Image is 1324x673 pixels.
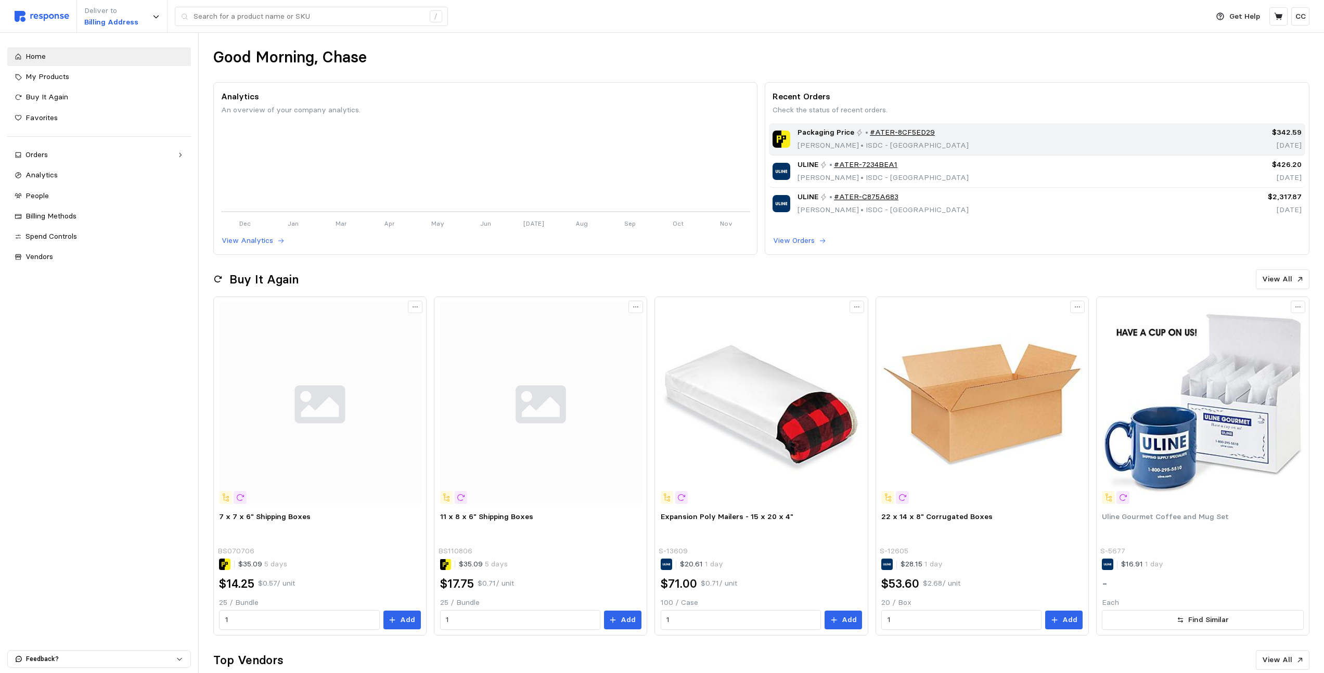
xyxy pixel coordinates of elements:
p: Feedback? [26,654,176,664]
span: 11 x 8 x 6" Shipping Boxes [440,512,533,521]
img: Packaging Price [773,131,790,148]
a: Analytics [7,166,191,185]
span: 5 days [483,559,508,568]
h2: Top Vendors [213,652,284,668]
p: Find Similar [1188,614,1229,626]
span: ULINE [798,159,818,171]
span: 22 x 14 x 8" Corrugated Boxes [881,512,993,521]
p: $0.71 / unit [701,578,737,589]
p: $35.09 [459,559,508,570]
span: • [859,140,866,150]
span: 5 days [262,559,287,568]
p: An overview of your company analytics. [221,105,750,116]
p: BS070706 [217,546,254,557]
p: View Analytics [222,235,273,247]
p: • [865,127,868,138]
tspan: Jan [288,219,299,227]
p: [DATE] [1175,140,1302,151]
button: Add [604,611,641,629]
p: $35.09 [238,559,287,570]
p: [PERSON_NAME] ISDC - [GEOGRAPHIC_DATA] [798,172,969,184]
p: Add [621,614,636,626]
span: Vendors [25,252,53,261]
p: $20.61 [680,559,723,570]
div: Orders [25,149,173,161]
button: Add [383,611,421,629]
input: Qty [888,611,1036,629]
button: Find Similar [1102,610,1303,630]
a: Buy It Again [7,88,191,107]
p: Get Help [1229,11,1260,22]
p: [PERSON_NAME] ISDC - [GEOGRAPHIC_DATA] [798,140,969,151]
img: S-12605 [881,302,1083,503]
p: [DATE] [1175,204,1302,216]
span: • [859,205,866,214]
p: Add [1062,614,1077,626]
tspan: Nov [720,219,732,227]
button: Get Help [1210,7,1266,27]
button: View All [1256,269,1309,289]
img: S-13609 [661,302,862,503]
h2: $17.75 [440,576,474,592]
span: ULINE [798,191,818,203]
p: $0.71 / unit [478,578,514,589]
button: CC [1291,7,1309,25]
a: #ATER-C875A683 [834,191,898,203]
p: Add [842,614,857,626]
button: View Analytics [221,235,285,247]
span: My Products [25,72,69,81]
p: Billing Address [84,17,138,28]
button: Add [825,611,862,629]
p: $342.59 [1175,127,1302,138]
input: Search for a product name or SKU [194,7,424,26]
h2: Buy It Again [229,271,299,288]
p: $2.68 / unit [923,578,960,589]
tspan: Mar [336,219,347,227]
p: View Orders [773,235,815,247]
p: 25 / Bundle [219,597,420,609]
p: Check the status of recent orders. [773,105,1302,116]
p: Analytics [221,90,750,103]
h2: - [1102,576,1108,592]
span: 1 day [922,559,943,568]
p: Deliver to [84,5,138,17]
tspan: Sep [624,219,636,227]
span: Packaging Price [798,127,854,138]
p: • [829,159,832,171]
p: Each [1102,597,1303,609]
tspan: Jun [480,219,491,227]
p: $426.20 [1175,159,1302,171]
span: People [25,191,49,200]
span: Home [25,51,46,61]
span: 1 day [703,559,723,568]
a: Billing Methods [7,207,191,226]
span: Favorites [25,113,58,122]
span: • [859,173,866,182]
p: Add [400,614,415,626]
img: svg%3e [219,302,420,503]
tspan: May [431,219,444,227]
img: svg%3e [15,11,69,22]
p: $28.15 [901,559,943,570]
p: BS110806 [438,546,472,557]
button: View All [1256,650,1309,670]
p: S-13609 [659,546,688,557]
input: Qty [666,611,815,629]
img: ULINE [773,195,790,212]
h2: $53.60 [881,576,919,592]
tspan: Apr [384,219,395,227]
span: Buy It Again [25,92,68,101]
a: #ATER-8CF5ED29 [870,127,935,138]
h1: Good Morning, Chase [213,47,367,68]
p: $16.91 [1121,559,1163,570]
tspan: Aug [575,219,588,227]
a: #ATER-7234BEA1 [834,159,897,171]
p: S-5677 [1100,546,1125,557]
p: View All [1262,654,1292,666]
a: Favorites [7,109,191,127]
a: Spend Controls [7,227,191,246]
p: View All [1262,274,1292,285]
button: View Orders [773,235,827,247]
button: Feedback? [8,651,190,667]
p: • [829,191,832,203]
